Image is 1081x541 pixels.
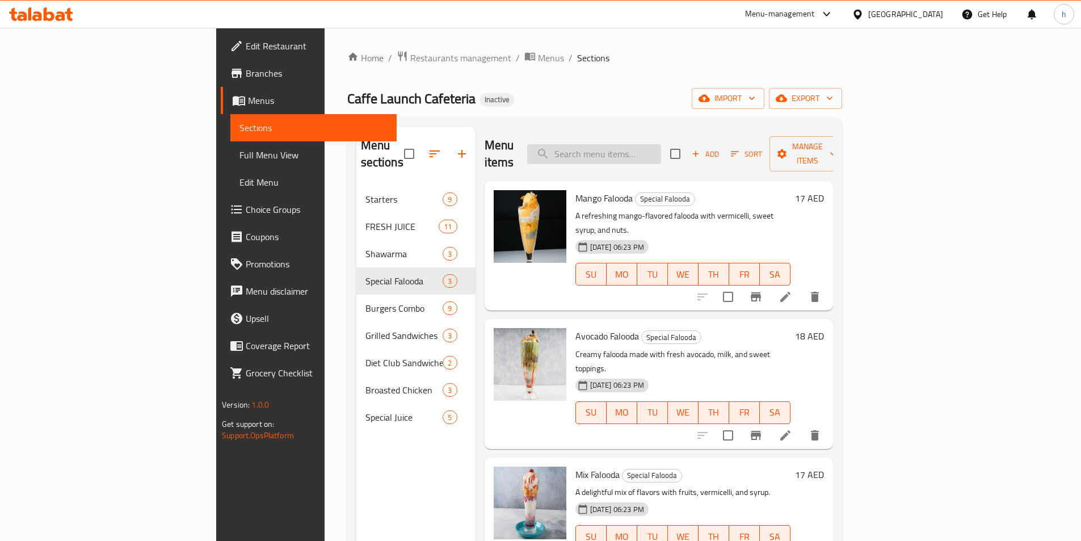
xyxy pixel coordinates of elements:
[356,295,476,322] div: Burgers Combo9
[230,141,397,169] a: Full Menu View
[239,175,388,189] span: Edit Menu
[443,247,457,261] div: items
[699,401,729,424] button: TH
[607,401,637,424] button: MO
[246,39,388,53] span: Edit Restaurant
[443,356,457,370] div: items
[365,247,443,261] span: Shawarma
[230,114,397,141] a: Sections
[692,88,764,109] button: import
[779,290,792,304] a: Edit menu item
[742,283,769,311] button: Branch-specific-item
[575,209,790,237] p: A refreshing mango-flavored falooda with vermicelli, sweet syrup, and nuts.
[641,330,701,344] div: Special Falooda
[729,263,760,286] button: FR
[480,93,514,107] div: Inactive
[439,220,457,233] div: items
[703,404,725,421] span: TH
[365,301,443,315] span: Burgers Combo
[356,240,476,267] div: Shawarma3
[443,412,456,423] span: 5
[642,331,701,344] span: Special Falooda
[246,284,388,298] span: Menu disclaimer
[443,385,456,396] span: 3
[637,263,668,286] button: TU
[443,194,456,205] span: 9
[668,263,699,286] button: WE
[760,401,790,424] button: SA
[801,283,828,311] button: delete
[637,401,668,424] button: TU
[778,91,833,106] span: export
[586,504,649,515] span: [DATE] 06:23 PM
[246,230,388,244] span: Coupons
[221,60,397,87] a: Branches
[246,366,388,380] span: Grocery Checklist
[642,404,663,421] span: TU
[716,285,740,309] span: Select to update
[365,329,443,342] div: Grilled Sandwiches
[443,274,457,288] div: items
[699,263,729,286] button: TH
[716,423,740,447] span: Select to update
[221,278,397,305] a: Menu disclaimer
[480,95,514,104] span: Inactive
[868,8,943,20] div: [GEOGRAPHIC_DATA]
[443,383,457,397] div: items
[246,66,388,80] span: Branches
[221,250,397,278] a: Promotions
[611,404,633,421] span: MO
[581,404,602,421] span: SU
[222,428,294,443] a: Support.OpsPlatform
[575,328,639,345] span: Avocado Falooda
[575,401,607,424] button: SU
[439,221,456,232] span: 11
[365,192,443,206] span: Starters
[672,404,694,421] span: WE
[703,266,725,283] span: TH
[221,196,397,223] a: Choice Groups
[365,274,443,288] div: Special Falooda
[239,121,388,135] span: Sections
[443,330,456,341] span: 3
[779,429,792,442] a: Edit menu item
[611,266,633,283] span: MO
[221,332,397,359] a: Coverage Report
[795,328,824,344] h6: 18 AED
[443,358,456,368] span: 2
[347,86,476,111] span: Caffe Launch Cafeteria
[356,213,476,240] div: FRESH JUICE11
[734,404,755,421] span: FR
[745,7,815,21] div: Menu-management
[731,148,762,161] span: Sort
[365,410,443,424] div: Special Juice
[356,349,476,376] div: Diet Club Sandwiches2
[494,328,566,401] img: Avocado Falooda
[569,51,573,65] li: /
[663,142,687,166] span: Select section
[221,305,397,332] a: Upsell
[801,422,828,449] button: delete
[687,145,724,163] button: Add
[443,276,456,287] span: 3
[642,266,663,283] span: TU
[246,257,388,271] span: Promotions
[246,339,388,353] span: Coverage Report
[581,266,602,283] span: SU
[575,466,620,483] span: Mix Falooda
[575,485,790,500] p: A delightful mix of flavors with fruits, vermicelli, and syrup.
[356,267,476,295] div: Special Falooda3
[251,397,269,412] span: 1.0.0
[586,242,649,253] span: [DATE] 06:23 PM
[248,94,388,107] span: Menus
[779,140,836,168] span: Manage items
[230,169,397,196] a: Edit Menu
[524,51,564,65] a: Menus
[365,220,439,233] span: FRESH JUICE
[742,422,769,449] button: Branch-specific-item
[575,347,790,376] p: Creamy falooda made with fresh avocado, milk, and sweet toppings.
[636,192,695,206] span: Special Falooda
[672,266,694,283] span: WE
